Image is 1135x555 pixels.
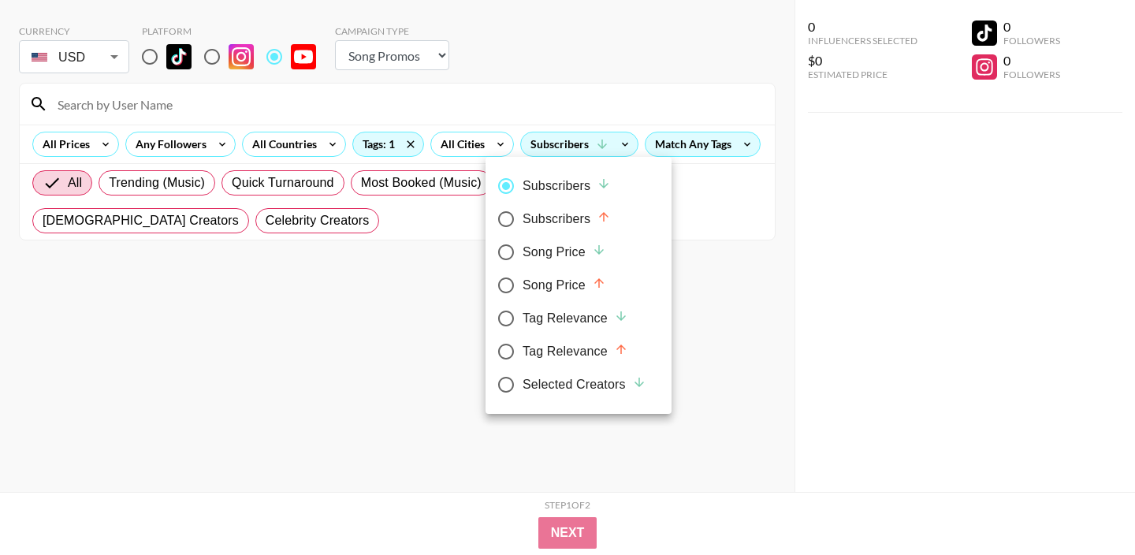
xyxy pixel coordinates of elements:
[523,375,646,394] div: Selected Creators
[523,309,628,328] div: Tag Relevance
[523,276,606,295] div: Song Price
[523,342,628,361] div: Tag Relevance
[523,243,606,262] div: Song Price
[523,210,611,229] div: Subscribers
[523,177,611,196] div: Subscribers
